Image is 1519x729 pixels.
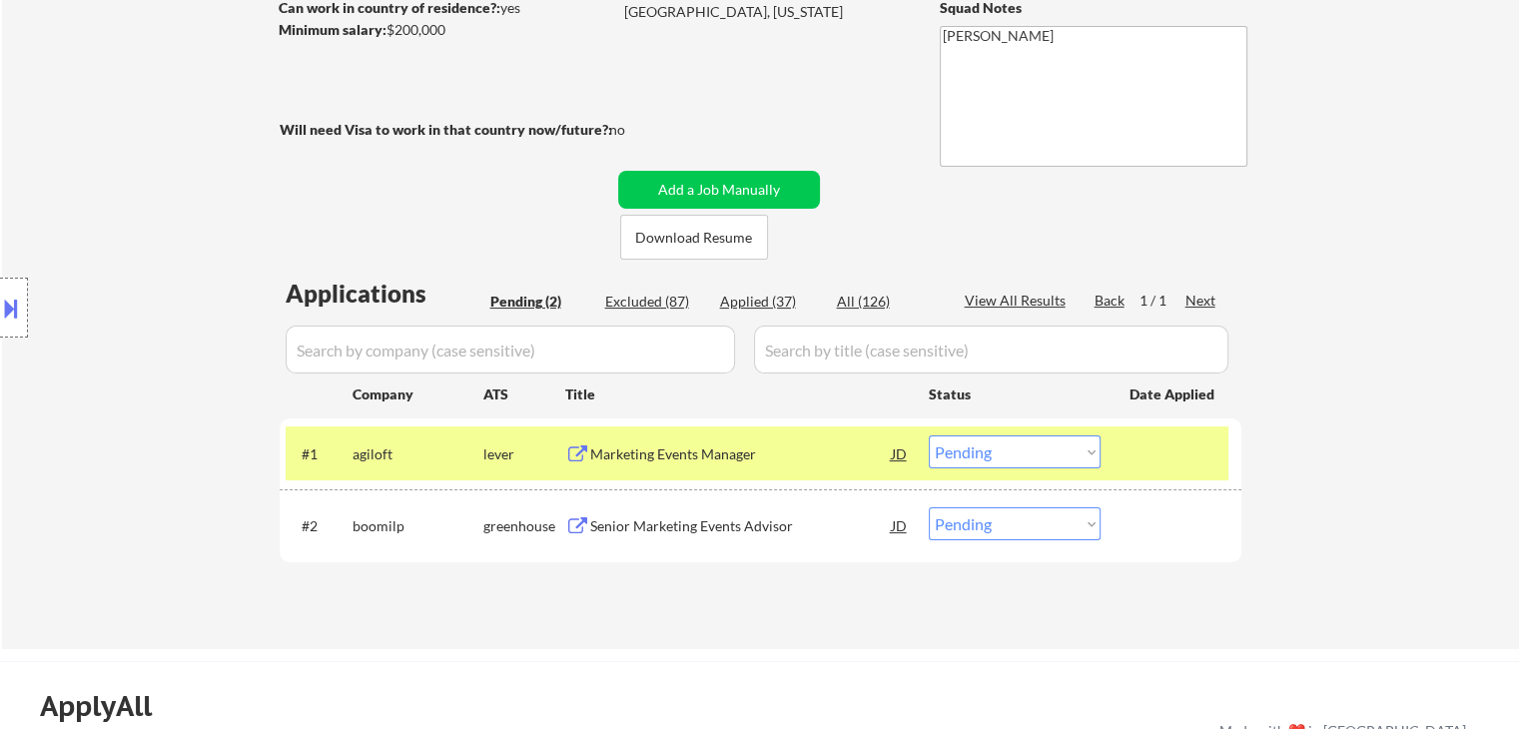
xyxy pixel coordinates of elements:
[890,507,910,543] div: JD
[483,516,565,536] div: greenhouse
[353,516,483,536] div: boomilp
[279,21,386,38] strong: Minimum salary:
[1185,291,1217,311] div: Next
[754,326,1228,373] input: Search by title (case sensitive)
[609,120,666,140] div: no
[618,171,820,209] button: Add a Job Manually
[280,121,612,138] strong: Will need Visa to work in that country now/future?:
[1139,291,1185,311] div: 1 / 1
[590,444,892,464] div: Marketing Events Manager
[353,384,483,404] div: Company
[40,689,175,723] div: ApplyAll
[965,291,1072,311] div: View All Results
[483,384,565,404] div: ATS
[620,215,768,260] button: Download Resume
[929,375,1101,411] div: Status
[302,516,337,536] div: #2
[605,292,705,312] div: Excluded (87)
[590,516,892,536] div: Senior Marketing Events Advisor
[565,384,910,404] div: Title
[286,326,735,373] input: Search by company (case sensitive)
[279,20,611,40] div: $200,000
[837,292,937,312] div: All (126)
[720,292,820,312] div: Applied (37)
[1095,291,1127,311] div: Back
[286,282,483,306] div: Applications
[1130,384,1217,404] div: Date Applied
[483,444,565,464] div: lever
[890,435,910,471] div: JD
[490,292,590,312] div: Pending (2)
[353,444,483,464] div: agiloft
